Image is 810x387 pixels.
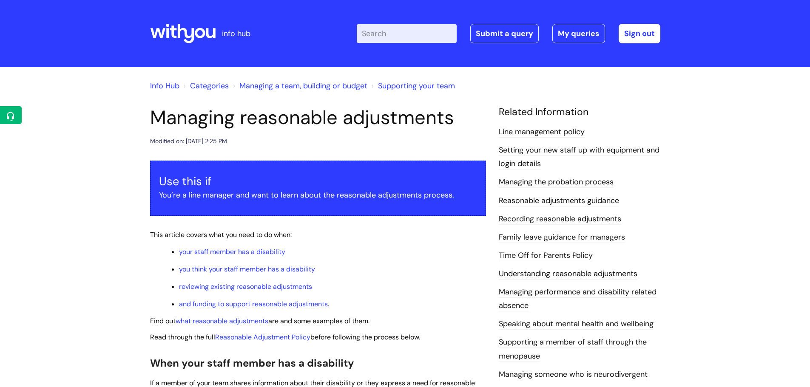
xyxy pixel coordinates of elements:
li: Solution home [182,79,229,93]
a: Speaking about mental health and wellbeing [499,319,654,330]
li: Supporting your team [369,79,455,93]
a: Line management policy [499,127,585,138]
div: Modified on: [DATE] 2:25 PM [150,136,227,147]
div: | - [357,24,660,43]
span: Read through the full before following the process below. [150,333,420,342]
span: . [179,299,329,308]
a: Managing a team, building or budget [239,81,367,91]
a: Managing performance and disability related absence [499,287,657,311]
a: My queries [552,24,605,43]
input: Search [357,24,457,43]
a: Reasonable adjustments guidance [499,195,619,206]
a: Recording reasonable adjustments [499,214,621,225]
p: info hub [222,27,250,40]
a: Info Hub [150,81,179,91]
a: reviewing existing reasonable adjustments [179,282,312,291]
a: Supporting a member of staff through the menopause [499,337,647,362]
h1: Managing reasonable adjustments [150,106,486,129]
p: You’re a line manager and want to learn about the reasonable adjustments process. [159,188,477,202]
a: Submit a query [470,24,539,43]
a: your staff member has a disability [179,247,285,256]
a: Supporting your team [378,81,455,91]
span: This article covers what you need to do when: [150,230,292,239]
a: Family leave guidance for managers [499,232,625,243]
h3: Use this if [159,175,477,188]
a: Time Off for Parents Policy [499,250,593,261]
li: Managing a team, building or budget [231,79,367,93]
a: Sign out [619,24,660,43]
a: Understanding reasonable adjustments [499,268,637,280]
a: and funding to support reasonable adjustments [179,299,328,308]
a: Categories [190,81,229,91]
a: Setting your new staff up with equipment and login details [499,145,659,169]
a: Managing someone who is neurodivergent [499,369,648,380]
a: you think your staff member has a disability [179,265,315,274]
h4: Related Information [499,106,660,118]
span: Find out are and some examples of them. [150,316,369,325]
a: Reasonable Adjustment Policy [215,333,310,342]
span: When your staff member has a disability [150,356,354,370]
a: what reasonable adjustments [176,316,268,325]
a: Managing the probation process [499,177,614,188]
